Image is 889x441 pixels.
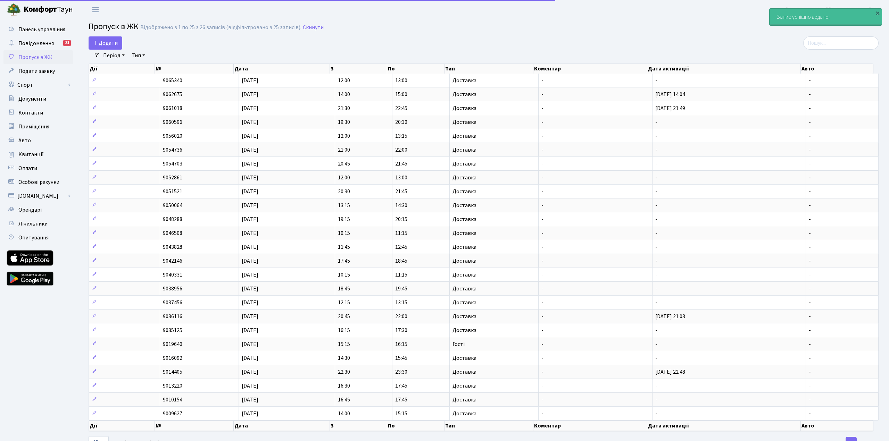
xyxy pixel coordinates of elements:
span: [DATE] [242,382,258,390]
span: Доставка [452,314,476,319]
span: - [655,118,657,126]
th: Тип [444,421,534,431]
a: Особові рахунки [3,175,73,189]
span: 16:45 [338,396,350,404]
span: Доставка [452,133,476,139]
span: 13:15 [395,299,407,306]
span: Приміщення [18,123,49,130]
a: Опитування [3,231,73,245]
span: [DATE] [242,326,258,334]
span: - [541,271,543,279]
span: Доставка [452,258,476,264]
span: 14:00 [338,91,350,98]
span: 12:00 [338,77,350,84]
th: Авто [801,64,873,74]
span: Доставка [452,355,476,361]
span: 20:30 [338,188,350,195]
a: Лічильники [3,217,73,231]
span: - [541,313,543,320]
span: - [541,202,543,209]
span: Доставка [452,272,476,278]
span: Панель управління [18,26,65,33]
span: [DATE] [242,340,258,348]
span: Особові рахунки [18,178,59,186]
span: 10:15 [338,229,350,237]
th: З [330,64,387,74]
span: [DATE] 22:48 [655,368,685,376]
span: 22:00 [395,313,407,320]
span: Авто [18,137,31,144]
span: - [809,257,811,265]
span: Таун [24,4,73,16]
span: - [809,229,811,237]
span: 13:15 [395,132,407,140]
span: - [809,396,811,404]
span: - [541,257,543,265]
span: 9010154 [163,396,182,404]
span: - [655,229,657,237]
span: 20:15 [395,215,407,223]
span: - [541,368,543,376]
span: - [541,382,543,390]
span: 13:00 [395,77,407,84]
span: - [541,132,543,140]
span: [DATE] [242,104,258,112]
span: Доставка [452,105,476,111]
th: Коментар [533,64,647,74]
span: [DATE] [242,299,258,306]
span: - [655,77,657,84]
span: - [809,243,811,251]
th: Авто [801,421,873,431]
span: - [809,77,811,84]
span: Доставка [452,175,476,180]
a: Оплати [3,161,73,175]
span: 15:15 [338,340,350,348]
span: - [655,215,657,223]
span: Доставка [452,244,476,250]
a: Орендарі [3,203,73,217]
span: Пропуск в ЖК [18,53,52,61]
span: 14:30 [338,354,350,362]
span: - [541,354,543,362]
a: [DOMAIN_NAME] [3,189,73,203]
span: Доставка [452,397,476,402]
span: - [655,160,657,168]
span: 12:45 [395,243,407,251]
span: - [809,160,811,168]
span: Орендарі [18,206,42,214]
th: № [155,421,234,431]
span: - [809,215,811,223]
span: - [655,410,657,417]
a: Скинути [303,24,324,31]
span: [DATE] 14:04 [655,91,685,98]
span: 21:30 [338,104,350,112]
span: [DATE] [242,285,258,292]
span: - [809,382,811,390]
span: 20:45 [338,160,350,168]
span: 9052861 [163,174,182,181]
span: - [655,132,657,140]
span: 16:30 [338,382,350,390]
span: 19:15 [338,215,350,223]
span: 17:45 [395,382,407,390]
span: 22:00 [395,146,407,154]
th: Дії [89,421,155,431]
span: - [809,146,811,154]
span: Доставка [452,189,476,194]
div: 21 [63,40,71,46]
span: 9035125 [163,326,182,334]
span: [DATE] [242,146,258,154]
a: Квитанції [3,147,73,161]
span: Подати заявку [18,67,55,75]
span: 14:00 [338,410,350,417]
div: × [874,9,881,16]
th: По [387,421,444,431]
th: Дата активації [647,64,801,74]
span: 16:15 [338,326,350,334]
span: 9048288 [163,215,182,223]
span: 9040331 [163,271,182,279]
div: Запис успішно додано. [770,9,882,25]
span: [DATE] [242,174,258,181]
span: - [655,202,657,209]
span: - [541,340,543,348]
